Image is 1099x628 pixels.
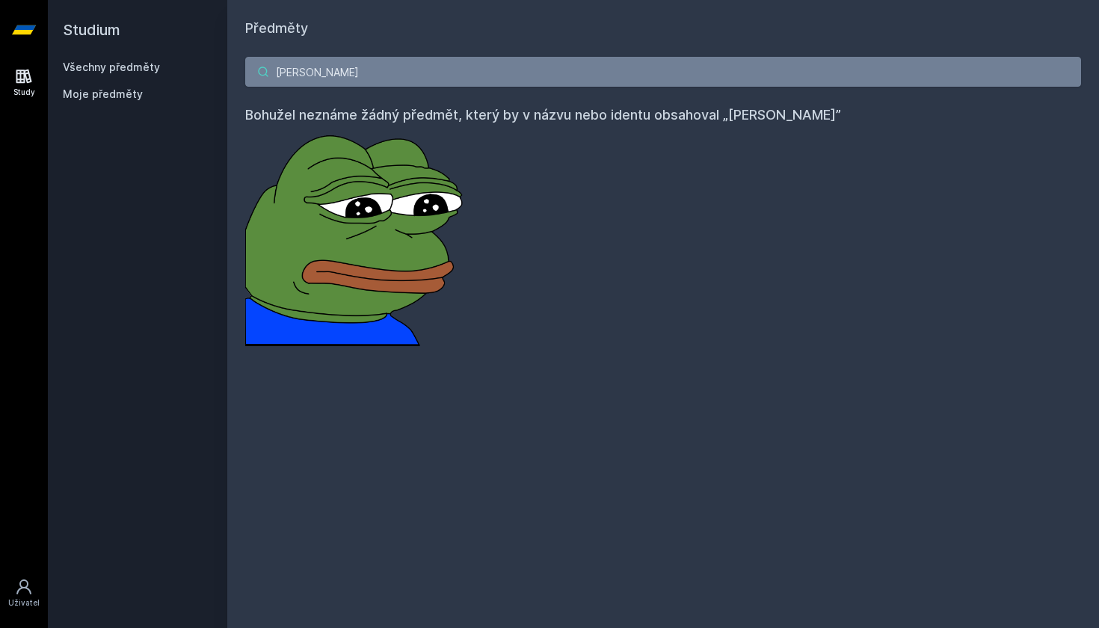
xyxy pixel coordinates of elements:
[8,597,40,609] div: Uživatel
[13,87,35,98] div: Study
[245,126,470,346] img: error_picture.png
[245,57,1081,87] input: Název nebo ident předmětu…
[63,87,143,102] span: Moje předměty
[63,61,160,73] a: Všechny předměty
[245,18,1081,39] h1: Předměty
[245,105,1081,126] h4: Bohužel neznáme žádný předmět, který by v názvu nebo identu obsahoval „[PERSON_NAME]”
[3,60,45,105] a: Study
[3,570,45,616] a: Uživatel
